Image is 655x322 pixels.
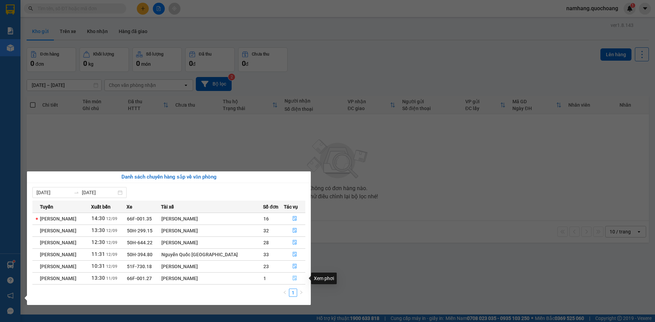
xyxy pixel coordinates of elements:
[284,225,305,236] button: file-done
[91,251,105,257] span: 11:31
[127,252,152,257] span: 50H-394.80
[40,203,53,211] span: Tuyến
[127,228,152,233] span: 50H-299.15
[292,264,297,269] span: file-done
[40,228,76,233] span: [PERSON_NAME]
[289,289,297,296] a: 1
[40,216,76,221] span: [PERSON_NAME]
[91,227,105,233] span: 13:30
[263,240,269,245] span: 28
[283,290,287,294] span: left
[161,251,263,258] div: Nguyễn Quốc [GEOGRAPHIC_DATA]
[127,276,152,281] span: 66F-001.27
[297,289,305,297] button: right
[127,240,152,245] span: 50H-644.22
[32,173,305,181] div: Danh sách chuyến hàng sắp về văn phòng
[292,252,297,257] span: file-done
[292,276,297,281] span: file-done
[127,216,152,221] span: 66F-001.35
[161,227,263,234] div: [PERSON_NAME]
[91,215,105,221] span: 14:30
[297,289,305,297] li: Next Page
[40,252,76,257] span: [PERSON_NAME]
[263,216,269,221] span: 16
[292,240,297,245] span: file-done
[40,276,76,281] span: [PERSON_NAME]
[299,290,303,294] span: right
[284,249,305,260] button: file-done
[82,189,116,196] input: Đến ngày
[127,264,152,269] span: 51F-730.18
[284,237,305,248] button: file-done
[281,289,289,297] li: Previous Page
[74,190,79,195] span: swap-right
[106,276,117,281] span: 11/09
[311,273,337,284] div: Xem phơi
[281,289,289,297] button: left
[161,203,174,211] span: Tài xế
[106,228,117,233] span: 12/09
[106,252,117,257] span: 12/09
[91,203,111,211] span: Xuất bến
[106,240,117,245] span: 12/09
[127,203,132,211] span: Xe
[91,263,105,269] span: 10:31
[91,239,105,245] span: 12:30
[161,215,263,223] div: [PERSON_NAME]
[263,264,269,269] span: 23
[106,264,117,269] span: 12/09
[106,216,117,221] span: 12/09
[263,203,278,211] span: Số đơn
[74,190,79,195] span: to
[284,261,305,272] button: file-done
[40,240,76,245] span: [PERSON_NAME]
[161,263,263,270] div: [PERSON_NAME]
[284,213,305,224] button: file-done
[161,239,263,246] div: [PERSON_NAME]
[37,189,71,196] input: Từ ngày
[161,275,263,282] div: [PERSON_NAME]
[40,264,76,269] span: [PERSON_NAME]
[284,203,298,211] span: Tác vụ
[263,228,269,233] span: 32
[91,275,105,281] span: 13:30
[263,276,266,281] span: 1
[284,273,305,284] button: file-done
[292,228,297,233] span: file-done
[263,252,269,257] span: 33
[292,216,297,221] span: file-done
